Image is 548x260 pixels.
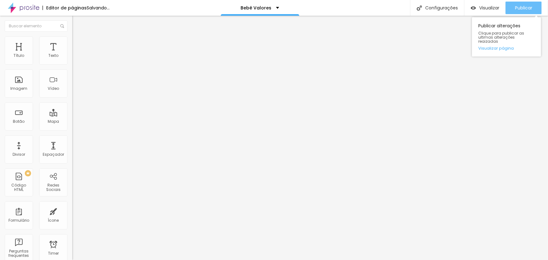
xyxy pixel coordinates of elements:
[8,218,29,223] div: Formulário
[48,119,59,124] div: Mapa
[417,5,422,11] img: Icone
[471,5,476,11] img: view-1.svg
[6,183,31,192] div: Código HTML
[472,17,541,57] div: Publicar alterações
[48,251,59,256] div: Timer
[464,2,506,14] button: Visualizar
[479,5,499,10] span: Visualizar
[48,86,59,91] div: Vídeo
[41,183,66,192] div: Redes Sociais
[478,31,535,44] span: Clique para publicar as ultimas alterações reaizadas
[5,20,68,32] input: Buscar elemento
[6,249,31,258] div: Perguntas frequentes
[478,46,535,50] a: Visualizar página
[87,6,110,10] div: Salvando...
[10,86,27,91] div: Imagem
[60,24,64,28] img: Icone
[42,6,87,10] div: Editor de páginas
[72,16,548,260] iframe: Editor
[43,152,64,157] div: Espaçador
[48,218,59,223] div: Ícone
[48,53,58,58] div: Texto
[13,119,25,124] div: Botão
[241,6,271,10] p: Bebê Valores
[13,152,25,157] div: Divisor
[14,53,24,58] div: Título
[515,5,532,10] span: Publicar
[506,2,542,14] button: Publicar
